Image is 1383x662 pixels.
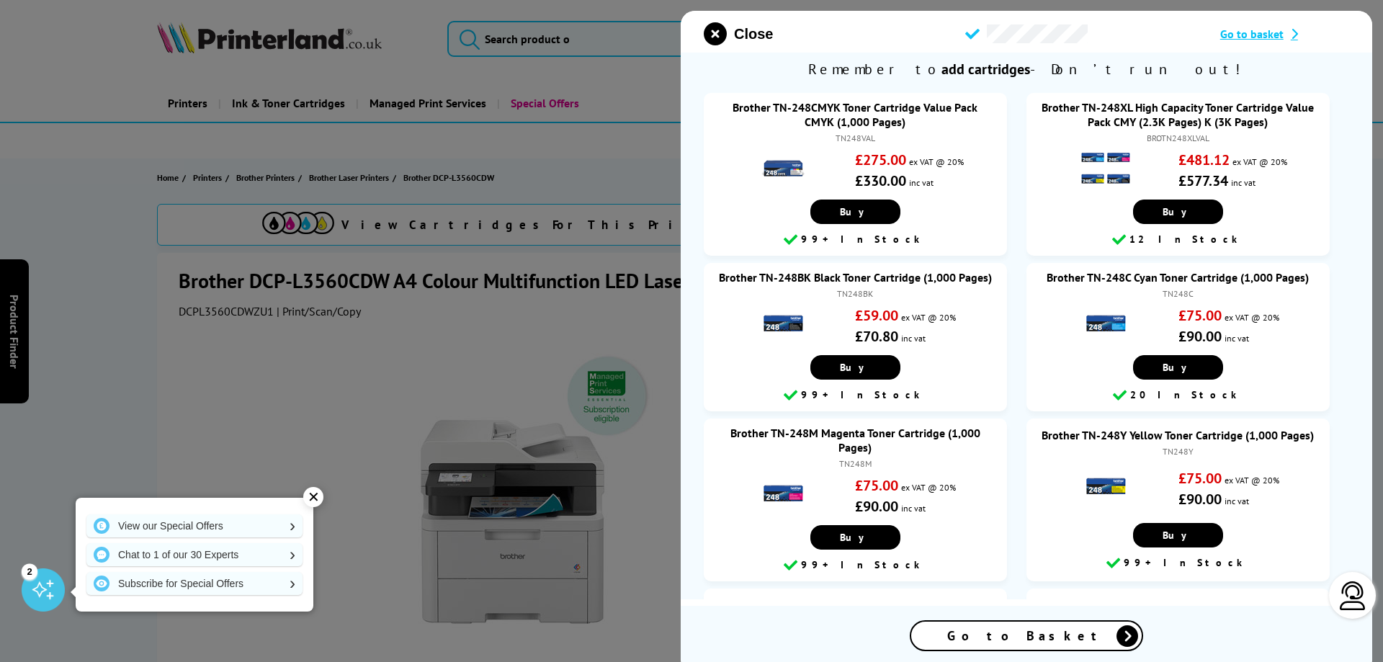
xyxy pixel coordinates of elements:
img: Brother TN-248XL High Capacity Toner Cartridge Value Pack CMY (2.3K Pages) K (3K Pages) [1080,143,1131,194]
a: Subscribe for Special Offers [86,572,303,595]
span: ex VAT @ 20% [1225,312,1279,323]
span: Buy [1163,361,1194,374]
span: ex VAT @ 20% [1225,475,1279,486]
span: inc vat [902,333,926,344]
a: Go to basket [1220,27,1349,41]
a: Brother TN-248M Magenta Toner Cartridge (1,000 Pages) [730,426,980,455]
span: ex VAT @ 20% [902,482,957,493]
div: 99+ In Stock [1034,555,1322,572]
a: Brother TN-248XLBK High Capacity Black Toner Cartridge (3,000 Pages) [738,596,973,625]
div: 20 In Stock [1034,387,1322,404]
span: inc vat [910,177,934,188]
strong: £59.00 [856,306,899,325]
span: Go to Basket [947,627,1106,644]
span: ex VAT @ 20% [910,156,964,167]
strong: £90.00 [1178,490,1222,509]
div: 99+ In Stock [711,557,1000,574]
a: Brother TN-248XLC High Capacity Cyan Toner Cartridge (2,300 Pages) [1042,596,1315,625]
span: Buy [840,361,871,374]
img: Brother TN-248Y Yellow Toner Cartridge (1,000 Pages) [1080,462,1131,512]
a: Brother TN-248CMYK Toner Cartridge Value Pack CMYK (1,000 Pages) [733,100,978,129]
a: Chat to 1 of our 30 Experts [86,543,303,566]
span: inc vat [1231,177,1256,188]
a: Brother TN-248Y Yellow Toner Cartridge (1,000 Pages) [1042,428,1315,442]
span: Buy [840,205,871,218]
b: add cartridges [941,60,1030,79]
div: ✕ [303,487,323,507]
strong: £90.00 [1178,327,1222,346]
strong: £75.00 [1178,469,1222,488]
a: Brother TN-248BK Black Toner Cartridge (1,000 Pages) [719,270,992,285]
strong: £75.00 [856,476,899,495]
div: TN248M [718,458,993,469]
div: BROTN248XLVAL [1041,133,1315,143]
span: Remember to - Don’t run out! [681,53,1372,86]
div: TN248C [1041,288,1315,299]
div: 12 In Stock [1034,231,1322,249]
strong: £330.00 [856,171,907,190]
a: Go to Basket [910,620,1143,651]
a: Brother TN-248XL High Capacity Toner Cartridge Value Pack CMY (2.3K Pages) K (3K Pages) [1042,100,1315,129]
img: user-headset-light.svg [1338,581,1367,610]
div: 99+ In Stock [711,231,1000,249]
a: View our Special Offers [86,514,303,537]
a: Brother TN-248C Cyan Toner Cartridge (1,000 Pages) [1047,270,1310,285]
div: TN248VAL [718,133,993,143]
button: close modal [704,22,773,45]
div: 99+ In Stock [711,387,1000,404]
span: Buy [840,531,871,544]
span: inc vat [902,503,926,514]
span: Close [734,26,773,43]
img: Brother TN-248BK Black Toner Cartridge (1,000 Pages) [758,299,808,349]
span: Buy [1163,205,1194,218]
strong: £577.34 [1178,171,1228,190]
strong: £90.00 [856,497,899,516]
div: TN248BK [718,288,993,299]
img: Brother TN-248M Magenta Toner Cartridge (1,000 Pages) [758,469,808,519]
div: 2 [22,563,37,579]
strong: £275.00 [856,151,907,169]
span: inc vat [1225,333,1249,344]
span: Buy [1163,529,1194,542]
span: ex VAT @ 20% [902,312,957,323]
img: Brother TN-248C Cyan Toner Cartridge (1,000 Pages) [1080,299,1131,349]
strong: £75.00 [1178,306,1222,325]
strong: £481.12 [1178,151,1230,169]
span: inc vat [1225,496,1249,506]
span: ex VAT @ 20% [1232,156,1287,167]
img: Brother TN-248CMYK Toner Cartridge Value Pack CMYK (1,000 Pages) [758,143,808,194]
strong: £70.80 [856,327,899,346]
div: TN248Y [1041,446,1315,457]
span: Go to basket [1220,27,1284,41]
